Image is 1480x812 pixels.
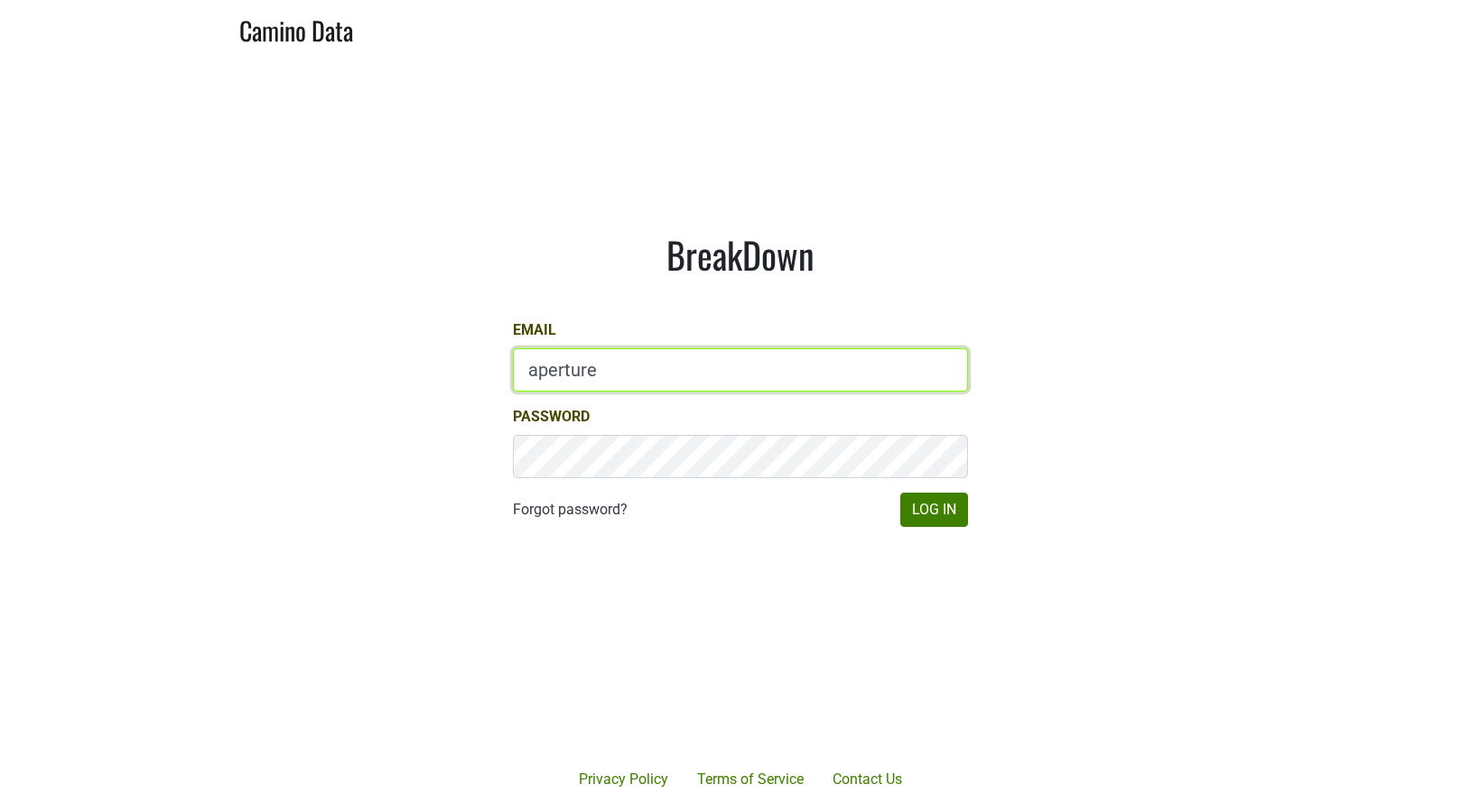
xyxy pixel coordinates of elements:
a: Contact Us [818,761,917,798]
a: Terms of Service [683,761,818,798]
button: Log In [900,493,968,527]
a: Privacy Policy [564,761,683,798]
a: Camino Data [239,7,353,50]
h1: BreakDown [513,233,968,276]
a: Forgot password? [513,499,628,521]
label: Password [513,406,590,428]
label: Email [513,319,556,341]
